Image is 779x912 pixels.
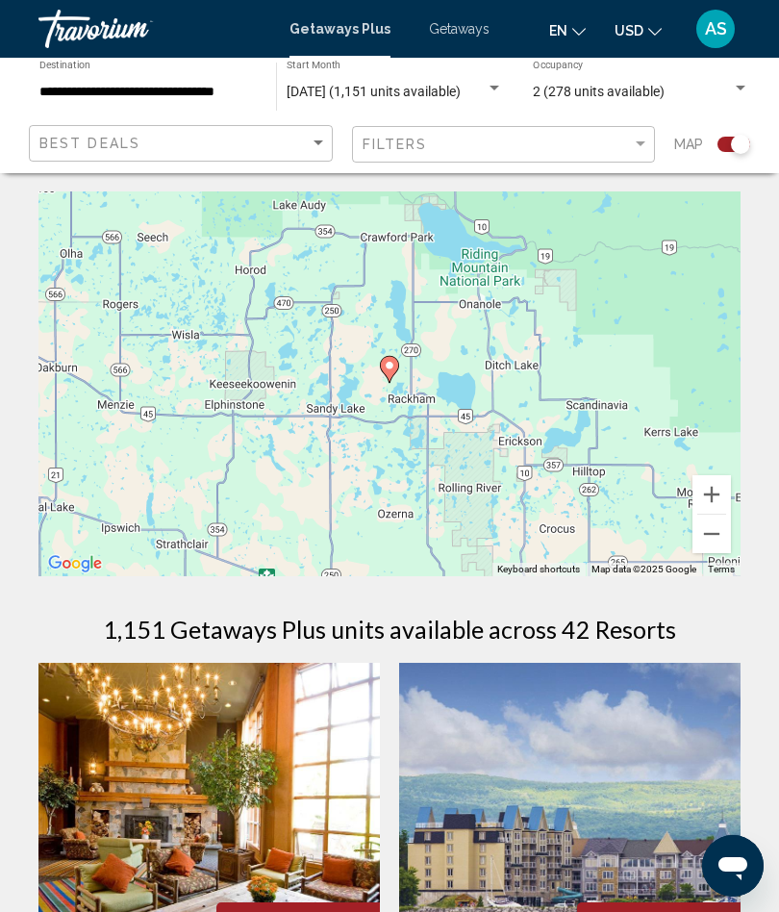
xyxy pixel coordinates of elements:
a: Terms [708,564,735,574]
button: Filter [352,125,656,165]
h1: 1,151 Getaways Plus units available across 42 Resorts [103,615,676,644]
span: Filters [363,137,428,152]
span: USD [615,23,643,38]
button: Change language [549,16,586,44]
span: Map data ©2025 Google [591,564,696,574]
button: Change currency [615,16,662,44]
button: Zoom out [692,515,731,553]
span: 2 (278 units available) [533,84,665,99]
iframe: Button to launch messaging window [702,835,764,897]
span: AS [705,19,727,38]
span: Map [674,131,703,158]
img: Google [43,551,107,576]
button: Zoom in [692,475,731,514]
a: Getaways [429,21,490,37]
span: en [549,23,567,38]
button: Keyboard shortcuts [497,563,580,576]
a: Travorium [38,10,270,48]
span: [DATE] (1,151 units available) [287,84,461,99]
a: Open this area in Google Maps (opens a new window) [43,551,107,576]
span: Best Deals [39,136,140,151]
a: Getaways Plus [289,21,390,37]
button: User Menu [691,9,741,49]
mat-select: Sort by [39,136,327,152]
